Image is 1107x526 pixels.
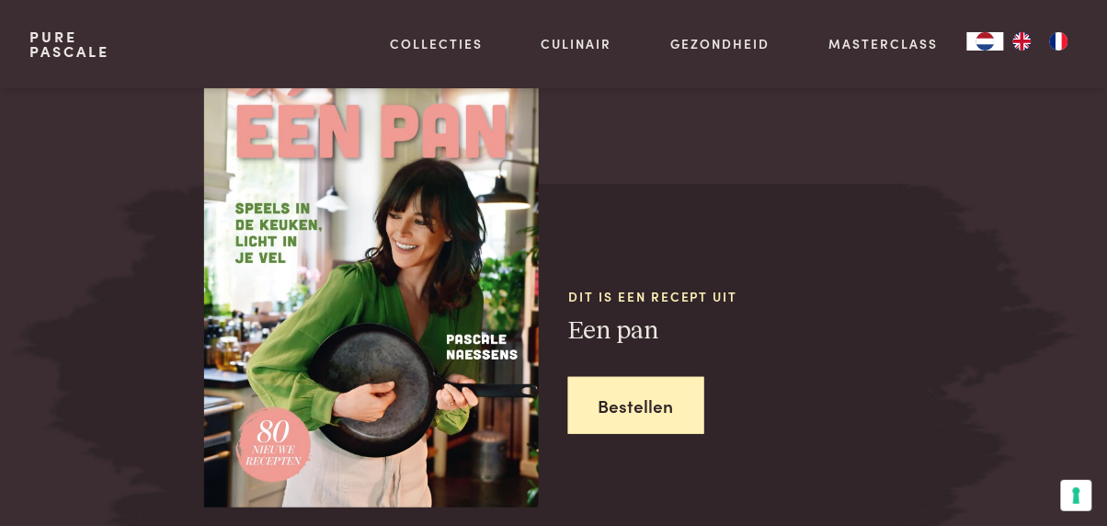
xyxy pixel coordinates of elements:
a: FR [1041,32,1078,51]
a: NL [967,32,1004,51]
a: PurePascale [29,29,109,59]
span: Dit is een recept uit [568,287,903,306]
a: Collecties [390,34,483,53]
a: Culinair [542,34,612,53]
aside: Language selected: Nederlands [967,32,1078,51]
a: EN [1004,32,1041,51]
a: Bestellen [568,377,704,435]
a: Masterclass [828,34,938,53]
ul: Language list [1004,32,1078,51]
div: Language [967,32,1004,51]
button: Uw voorkeuren voor toestemming voor trackingtechnologieën [1061,480,1092,511]
a: Gezondheid [671,34,770,53]
h3: Een pan [568,315,903,348]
